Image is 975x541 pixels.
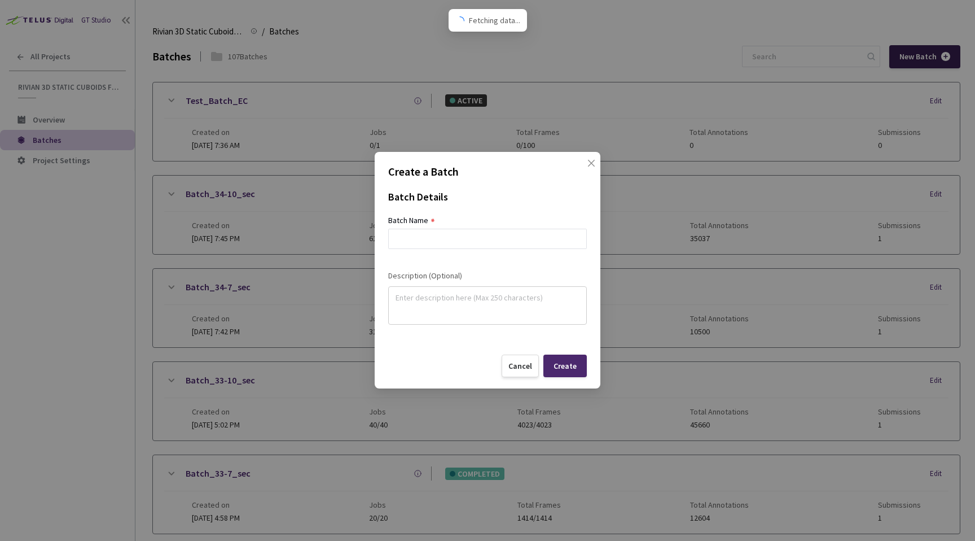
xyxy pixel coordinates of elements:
div: Cancel [508,362,532,371]
span: loading [455,16,464,25]
button: Close [576,159,594,177]
span: Fetching data... [469,14,520,27]
div: Batch Name [388,215,428,227]
span: Description (Optional) [388,271,462,281]
div: Create [554,362,577,371]
span: close [587,159,596,190]
p: Create a Batch [388,163,587,180]
div: Batch Details [388,189,587,205]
